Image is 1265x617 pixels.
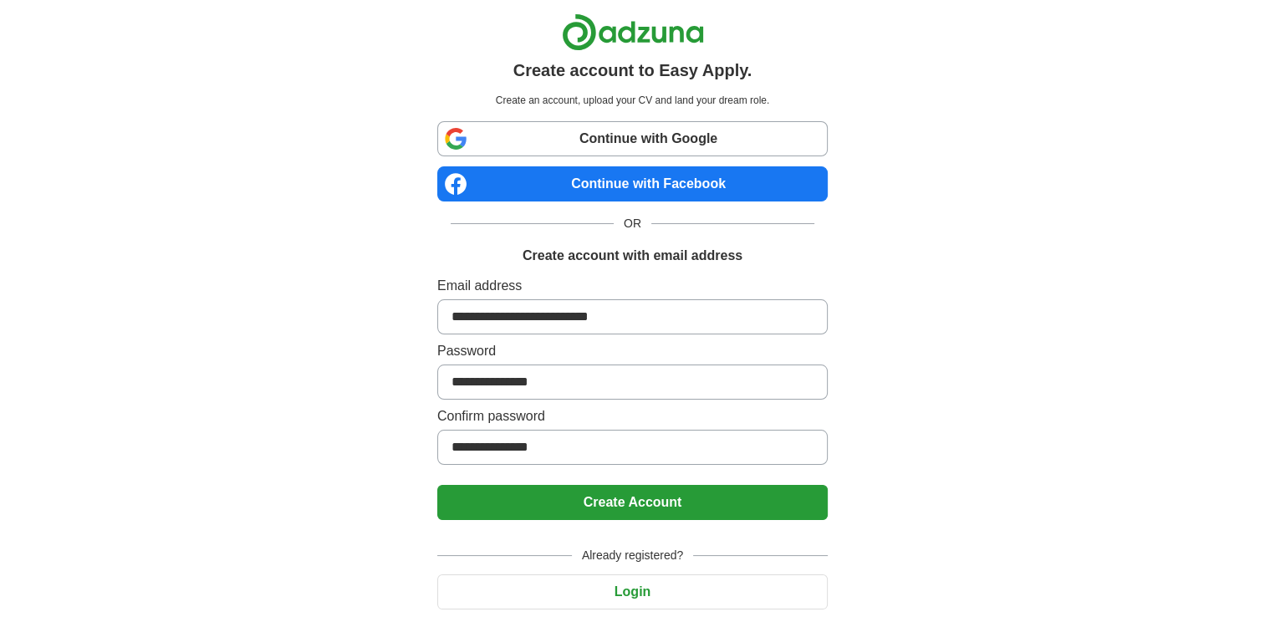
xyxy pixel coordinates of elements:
[437,121,828,156] a: Continue with Google
[513,58,752,83] h1: Create account to Easy Apply.
[437,166,828,201] a: Continue with Facebook
[437,341,828,361] label: Password
[441,93,824,108] p: Create an account, upload your CV and land your dream role.
[562,13,704,51] img: Adzuna logo
[437,406,828,426] label: Confirm password
[437,574,828,609] button: Login
[572,547,693,564] span: Already registered?
[523,246,742,266] h1: Create account with email address
[614,215,651,232] span: OR
[437,584,828,599] a: Login
[437,276,828,296] label: Email address
[437,485,828,520] button: Create Account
